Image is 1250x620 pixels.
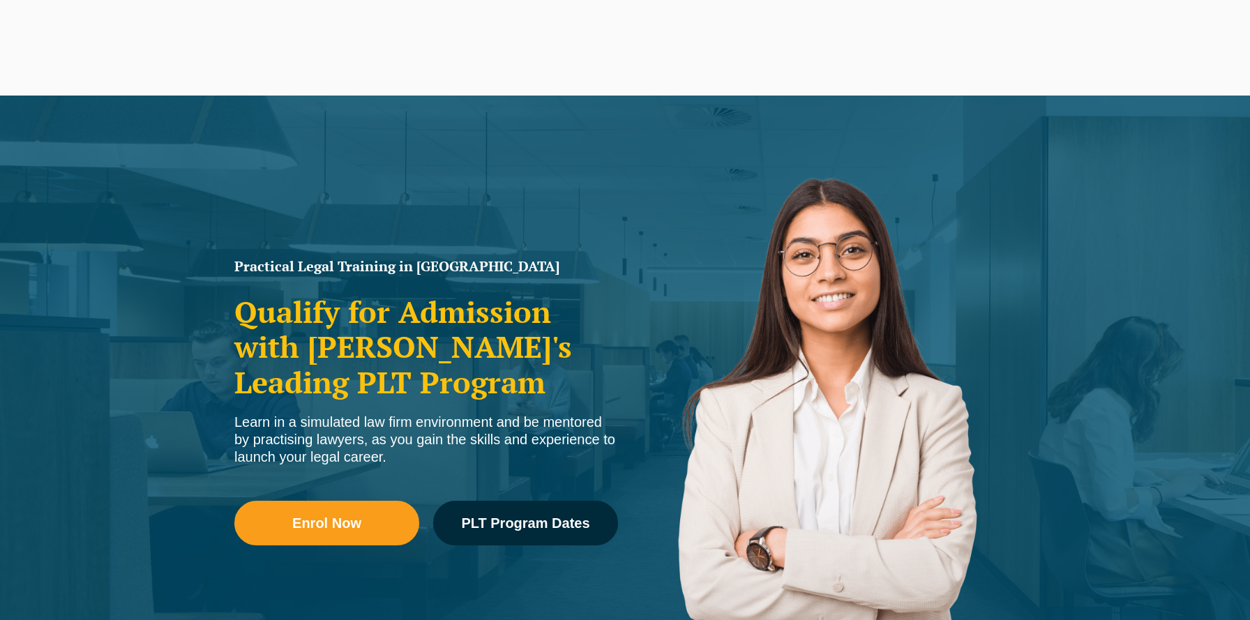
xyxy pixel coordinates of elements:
div: Learn in a simulated law firm environment and be mentored by practising lawyers, as you gain the ... [234,414,618,466]
a: Enrol Now [234,501,419,545]
span: PLT Program Dates [461,516,589,530]
h1: Practical Legal Training in [GEOGRAPHIC_DATA] [234,259,618,273]
h2: Qualify for Admission with [PERSON_NAME]'s Leading PLT Program [234,294,618,400]
span: Enrol Now [292,516,361,530]
a: PLT Program Dates [433,501,618,545]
